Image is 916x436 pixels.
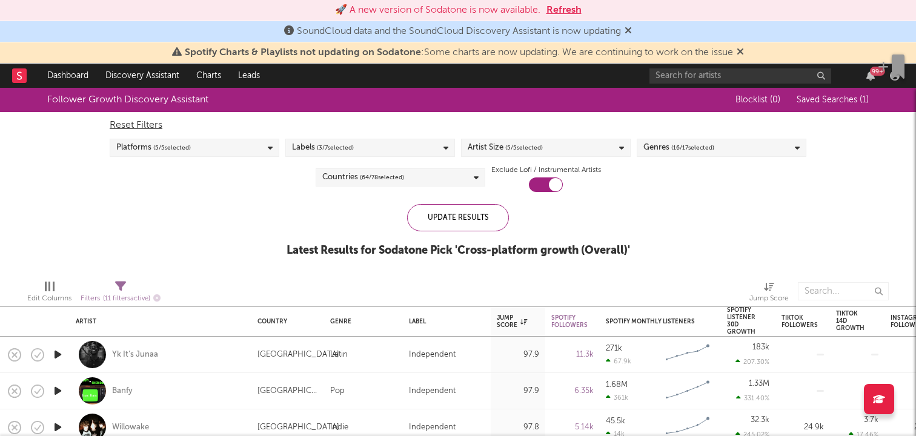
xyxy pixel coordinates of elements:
div: Edit Columns [27,291,71,306]
button: Refresh [546,3,582,18]
div: Label [409,318,479,325]
div: Platforms [116,140,191,155]
div: Artist Size [468,140,543,155]
div: 183k [752,343,769,351]
div: 6.35k [551,384,594,398]
div: 97.9 [497,348,539,362]
span: ( 64 / 78 selected) [360,170,404,185]
a: Leads [230,64,268,88]
div: Jump Score [749,276,789,311]
a: Yk It’s Junaa [112,349,158,360]
div: [GEOGRAPHIC_DATA] [257,384,318,398]
a: Dashboard [39,64,97,88]
span: Dismiss [625,27,632,36]
div: 1.68M [606,381,628,389]
span: Dismiss [737,48,744,58]
span: ( 11 filters active) [103,296,150,302]
div: 99 + [870,67,885,76]
div: 331.40 % [736,394,769,402]
span: ( 5 / 5 selected) [505,140,543,155]
div: 207.30 % [735,358,769,366]
a: Charts [188,64,230,88]
div: Country [257,318,312,325]
input: Search... [798,282,889,300]
div: Latin [330,348,348,362]
div: Edit Columns [27,276,71,311]
div: Jump Score [497,314,527,329]
div: Spotify Listener 30D Growth [727,306,755,335]
a: Banfy [112,386,133,397]
div: Follower Growth Discovery Assistant [47,93,208,107]
div: Pop [330,384,345,398]
div: Tiktok Followers [782,314,818,329]
span: ( 3 / 7 selected) [317,140,354,155]
div: 361k [606,394,628,401]
div: Jump Score [749,291,789,306]
span: SoundCloud data and the SoundCloud Discovery Assistant is now updating [297,27,621,36]
div: [GEOGRAPHIC_DATA] [257,348,339,362]
div: 11.3k [551,348,594,362]
span: ( 16 / 17 selected) [671,140,714,155]
div: Countries [322,170,404,185]
div: Spotify Followers [551,314,588,329]
span: ( 5 / 5 selected) [153,140,191,155]
span: : Some charts are now updating. We are continuing to work on the issue [185,48,733,58]
div: Indie [330,420,348,435]
div: Filters [81,291,161,306]
button: Saved Searches (1) [793,95,869,105]
div: Reset Filters [110,118,806,133]
label: Exclude Lofi / Instrumental Artists [491,163,601,177]
div: 24.9k [782,420,824,435]
div: 🚀 A new version of Sodatone is now available. [335,3,540,18]
div: Genre [330,318,391,325]
div: Filters(11 filters active) [81,276,161,311]
div: 45.5k [606,417,625,425]
div: Labels [292,140,354,155]
div: 32.3k [751,416,769,424]
div: Independent [409,420,456,435]
span: Saved Searches [797,96,869,104]
span: ( 0 ) [770,96,780,104]
span: ( 1 ) [860,96,869,104]
div: Tiktok 14D Growth [836,310,865,332]
div: Genres [643,140,714,155]
svg: Chart title [660,340,715,370]
span: Spotify Charts & Playlists not updating on Sodatone [185,48,421,58]
a: Willowake [112,422,149,433]
div: 97.8 [497,420,539,435]
div: 3.7k [864,416,878,424]
div: Update Results [407,204,509,231]
svg: Chart title [660,376,715,406]
div: 5.14k [551,420,594,435]
div: Artist [76,318,239,325]
span: Blocklist [735,96,780,104]
div: 271k [606,345,622,352]
a: Discovery Assistant [97,64,188,88]
div: Independent [409,384,456,398]
div: 67.9k [606,357,631,365]
input: Search for artists [649,68,831,84]
div: Spotify Monthly Listeners [606,318,697,325]
div: [GEOGRAPHIC_DATA] [257,420,339,435]
div: Latest Results for Sodatone Pick ' Cross-platform growth (Overall) ' [287,243,630,258]
button: 99+ [866,71,875,81]
div: 97.9 [497,384,539,398]
div: 1.33M [749,380,769,388]
div: Independent [409,348,456,362]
